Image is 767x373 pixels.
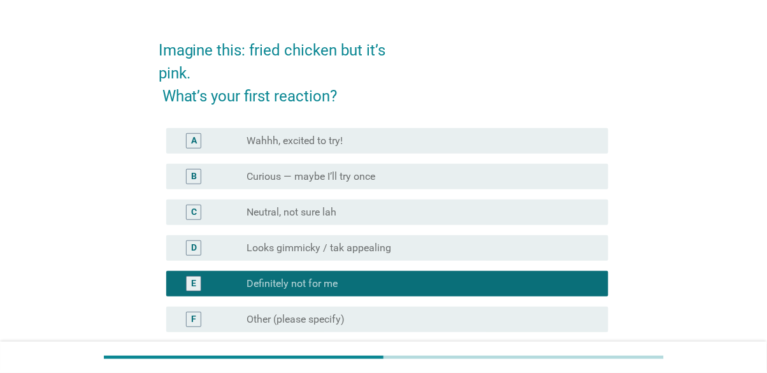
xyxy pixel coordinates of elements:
label: Other (please specify) [247,313,345,326]
h2: Imagine this: fried chicken but it’s pink. What’s your first reaction? [159,26,609,108]
div: E [191,277,196,290]
label: Definitely not for me [247,277,338,290]
div: D [191,241,197,254]
div: B [191,170,197,183]
div: C [191,205,197,219]
div: A [191,134,197,147]
label: Wahhh, excited to try! [247,135,343,147]
div: F [191,312,196,326]
label: Curious — maybe I’ll try once [247,170,375,183]
label: Neutral, not sure lah [247,206,336,219]
label: Looks gimmicky / tak appealing [247,242,391,254]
